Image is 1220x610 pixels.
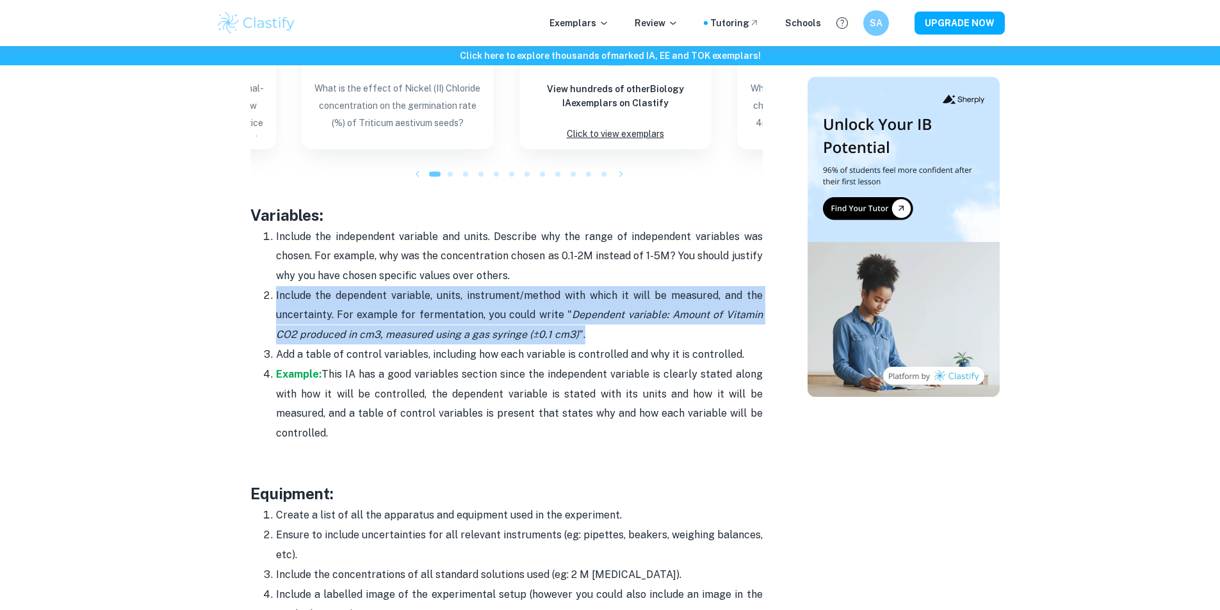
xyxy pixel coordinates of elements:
img: Thumbnail [808,77,1000,397]
h6: Click here to explore thousands of marked IA, EE and TOK exemplars ! [3,49,1217,63]
a: Schools [785,16,821,30]
h6: View hundreds of other Biology IA exemplars on Clastify [530,82,701,110]
a: Blog exemplar: What is the effect of increasing iron (IWhat is the effect of increasing iron (III... [737,21,929,149]
p: Create a list of all the apparatus and equipment used in the experiment. [276,506,763,525]
h3: Equipment: [250,482,763,505]
h6: SA [868,16,883,30]
a: Example: [276,368,321,380]
a: Blog exemplar: What is the effect of Nickel (II) ChloriGrade received:7What is the effect of Nick... [302,21,494,149]
p: Add a table of control variables, including how each variable is controlled and why it is control... [276,345,763,364]
button: SA [863,10,889,36]
button: UPGRADE NOW [915,12,1005,35]
a: Tutoring [710,16,760,30]
button: Help and Feedback [831,12,853,34]
p: Ensure to include uncertainties for all relevant instruments (eg: pipettes, beakers, weighing bal... [276,526,763,565]
i: Dependent variable: Amount of Vitamin CO2 produced in cm3, measured using a gas syringe (±0.1 cm3) [276,309,763,340]
a: ExemplarsView hundreds of otherBiology IAexemplars on ClastifyClick to view exemplars [519,21,712,149]
p: Include the concentrations of all standard solutions used (eg: 2 M [MEDICAL_DATA]). [276,565,763,584]
p: This IA has a good variables section since the independent variable is clearly stated along with ... [276,365,763,443]
p: Include the dependent variable, units, instrument/method with which it will be measured, and the ... [276,286,763,344]
p: Exemplars [549,16,609,30]
p: What is the effect of Nickel (II) Chloride concentration on the germination rate (%) of Triticum ... [312,80,484,136]
p: Click to view exemplars [567,125,664,143]
p: What is the effect of increasing iron (III) chloride concentration (0 mg/L, 2mg/L, 4mg/L, 6mg/L, ... [747,80,919,136]
img: Clastify logo [216,10,297,36]
p: Include the independent variable and units. Describe why the range of independent variables was c... [276,227,763,285]
p: Review [635,16,678,30]
h3: Variables: [250,204,763,227]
